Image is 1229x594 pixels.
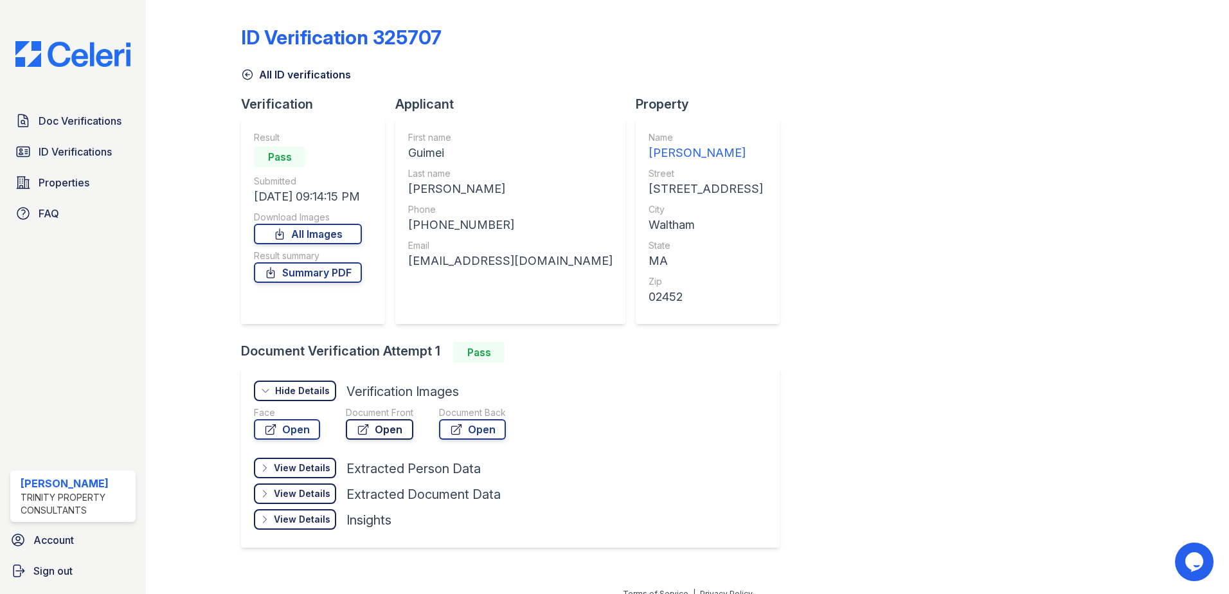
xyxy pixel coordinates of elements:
[649,203,763,216] div: City
[39,113,121,129] span: Doc Verifications
[453,342,505,363] div: Pass
[1175,543,1216,581] iframe: chat widget
[254,175,362,188] div: Submitted
[649,239,763,252] div: State
[346,419,413,440] a: Open
[636,95,790,113] div: Property
[346,511,391,529] div: Insights
[39,144,112,159] span: ID Verifications
[254,419,320,440] a: Open
[254,262,362,283] a: Summary PDF
[241,342,790,363] div: Document Verification Attempt 1
[254,188,362,206] div: [DATE] 09:14:15 PM
[439,406,506,419] div: Document Back
[408,203,613,216] div: Phone
[649,131,763,162] a: Name [PERSON_NAME]
[649,275,763,288] div: Zip
[408,239,613,252] div: Email
[649,252,763,270] div: MA
[408,180,613,198] div: [PERSON_NAME]
[408,131,613,144] div: First name
[274,513,330,526] div: View Details
[241,95,395,113] div: Verification
[241,67,351,82] a: All ID verifications
[33,532,74,548] span: Account
[346,485,501,503] div: Extracted Document Data
[408,144,613,162] div: Guimei
[39,206,59,221] span: FAQ
[254,211,362,224] div: Download Images
[274,487,330,500] div: View Details
[346,460,481,478] div: Extracted Person Data
[275,384,330,397] div: Hide Details
[395,95,636,113] div: Applicant
[254,131,362,144] div: Result
[346,406,413,419] div: Document Front
[408,167,613,180] div: Last name
[254,249,362,262] div: Result summary
[39,175,89,190] span: Properties
[649,167,763,180] div: Street
[649,216,763,234] div: Waltham
[5,41,141,67] img: CE_Logo_Blue-a8612792a0a2168367f1c8372b55b34899dd931a85d93a1a3d3e32e68fde9ad4.png
[10,139,136,165] a: ID Verifications
[649,131,763,144] div: Name
[649,144,763,162] div: [PERSON_NAME]
[33,563,73,579] span: Sign out
[649,288,763,306] div: 02452
[254,406,320,419] div: Face
[5,527,141,553] a: Account
[408,216,613,234] div: [PHONE_NUMBER]
[21,476,130,491] div: [PERSON_NAME]
[10,170,136,195] a: Properties
[346,382,459,401] div: Verification Images
[439,419,506,440] a: Open
[5,558,141,584] a: Sign out
[10,201,136,226] a: FAQ
[10,108,136,134] a: Doc Verifications
[21,491,130,517] div: Trinity Property Consultants
[274,462,330,474] div: View Details
[408,252,613,270] div: [EMAIL_ADDRESS][DOMAIN_NAME]
[254,147,305,167] div: Pass
[254,224,362,244] a: All Images
[241,26,442,49] div: ID Verification 325707
[649,180,763,198] div: [STREET_ADDRESS]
